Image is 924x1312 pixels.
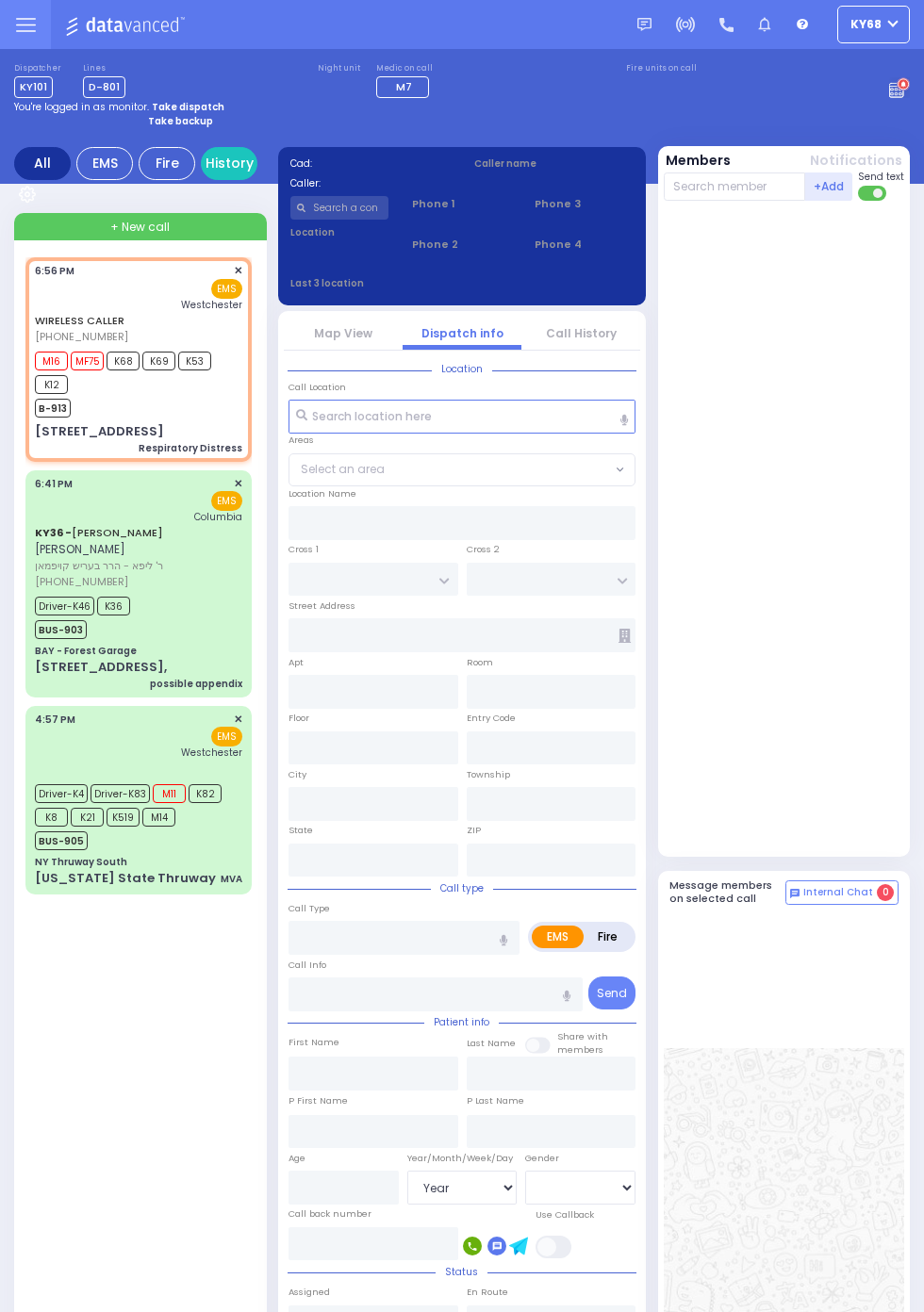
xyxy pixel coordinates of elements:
[152,100,224,114] strong: Take dispatch
[35,658,167,677] div: [STREET_ADDRESS],
[35,313,124,328] a: WIRELESS CALLER
[467,1094,524,1107] label: P Last Name
[664,172,806,201] input: Search member
[83,63,125,74] label: Lines
[376,63,435,74] label: Medic on call
[234,476,242,492] span: ✕
[619,629,631,643] span: Other building occupants
[474,156,635,171] label: Caller name
[535,237,634,253] span: Phone 4
[289,543,319,556] label: Cross 1
[35,375,68,394] span: K12
[35,525,163,540] a: [PERSON_NAME]
[110,219,170,236] span: + New call
[289,824,313,837] label: State
[189,784,222,803] span: K82
[424,1015,499,1029] span: Patient info
[153,784,186,803] span: M11
[588,976,635,1009] button: Send
[805,172,852,201] button: +Add
[289,1207,371,1221] label: Call back number
[71,352,104,370] span: MF75
[785,880,899,905] button: Internal Chat 0
[637,18,652,32] img: message.svg
[810,151,902,171] button: Notifications
[107,352,140,370] span: K68
[467,768,510,781] label: Township
[535,196,634,212] span: Phone 3
[289,487,356,500] label: Location Name
[557,1030,608,1042] small: Share with
[436,1265,487,1279] span: Status
[91,784,150,803] span: Driver-K83
[525,1152,559,1165] label: Gender
[432,362,492,376] span: Location
[790,889,800,898] img: comment-alt.png
[301,461,385,478] span: Select an area
[837,6,910,43] button: ky68
[290,156,451,171] label: Cad:
[83,76,125,98] span: D-801
[877,884,894,901] span: 0
[289,959,326,972] label: Call Info
[626,63,697,74] label: Fire units on call
[142,808,175,827] span: M14
[289,902,330,915] label: Call Type
[318,63,360,74] label: Night unit
[289,1094,348,1107] label: P First Name
[234,263,242,279] span: ✕
[557,1043,603,1056] span: members
[35,399,71,418] span: B-913
[289,768,306,781] label: City
[396,79,412,94] span: M7
[289,1286,330,1299] label: Assigned
[669,879,786,904] h5: Message members on selected call
[290,196,389,220] input: Search a contact
[35,541,125,557] span: [PERSON_NAME]
[35,525,72,540] span: KY36 -
[858,170,904,184] span: Send text
[546,325,617,341] a: Call History
[35,477,73,491] span: 6:41 PM
[35,264,74,278] span: 6:56 PM
[221,872,242,886] div: MVA
[107,808,140,827] span: K519
[35,713,75,727] span: 4:57 PM
[201,147,257,180] a: History
[467,543,500,556] label: Cross 2
[532,926,584,948] label: EMS
[583,926,633,948] label: Fire
[289,381,346,394] label: Call Location
[35,352,68,370] span: M16
[35,831,88,850] span: BUS-905
[65,13,190,37] img: Logo
[14,100,149,114] span: You're logged in as monitor.
[234,712,242,728] span: ✕
[467,1037,516,1050] label: Last Name
[467,712,516,725] label: Entry Code
[14,63,61,74] label: Dispatcher
[35,574,128,589] span: [PHONE_NUMBER]
[35,869,216,888] div: [US_STATE] State Thruway
[150,677,242,691] div: possible appendix
[14,76,53,98] span: KY101
[194,510,242,524] span: Columbia
[35,808,68,827] span: K8
[97,597,130,615] span: K36
[139,147,195,180] div: Fire
[850,16,882,33] span: ky68
[181,746,242,760] span: Westchester
[35,558,237,574] span: ר' ליפא - הרר בעריש קויפמאן
[431,881,493,895] span: Call type
[289,656,304,669] label: Apt
[76,147,133,180] div: EMS
[178,352,211,370] span: K53
[314,325,372,341] a: Map View
[211,727,242,746] span: EMS
[289,1036,339,1049] label: First Name
[35,329,128,344] span: [PHONE_NUMBER]
[421,325,503,341] a: Dispatch info
[289,599,355,613] label: Street Address
[666,151,731,171] button: Members
[142,352,175,370] span: K69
